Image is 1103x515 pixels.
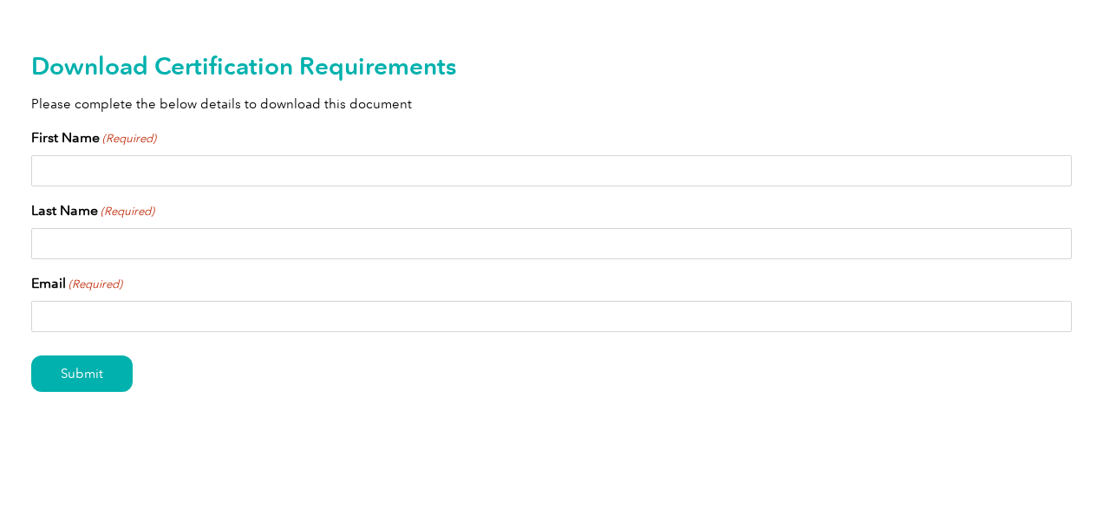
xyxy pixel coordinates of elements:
p: Please complete the below details to download this document [31,95,1072,114]
h2: Download Certification Requirements [31,52,1072,80]
label: Email [31,273,122,294]
label: Last Name [31,200,154,221]
label: First Name [31,127,156,148]
span: (Required) [100,203,155,220]
span: (Required) [68,276,123,293]
span: (Required) [101,130,157,147]
input: Submit [31,355,133,392]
